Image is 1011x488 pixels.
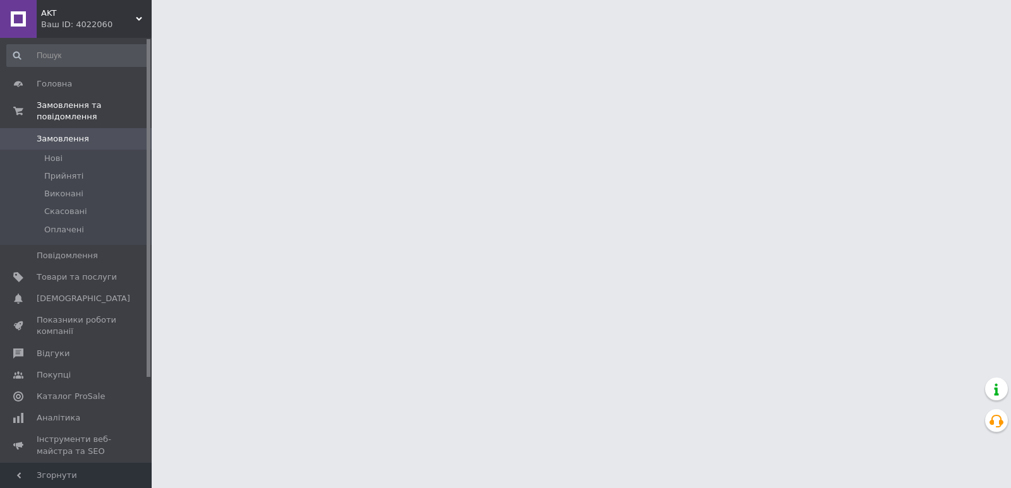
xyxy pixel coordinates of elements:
span: [DEMOGRAPHIC_DATA] [37,293,130,304]
span: Покупці [37,369,71,381]
span: Головна [37,78,72,90]
span: Відгуки [37,348,70,359]
span: Товари та послуги [37,271,117,283]
span: Виконані [44,188,83,199]
div: Ваш ID: 4022060 [41,19,152,30]
span: Показники роботи компанії [37,314,117,337]
span: Нові [44,153,63,164]
span: Замовлення [37,133,89,145]
span: Повідомлення [37,250,98,261]
span: Прийняті [44,170,83,182]
input: Пошук [6,44,149,67]
span: Оплачені [44,224,84,235]
span: Скасовані [44,206,87,217]
span: Замовлення та повідомлення [37,100,152,122]
span: Інструменти веб-майстра та SEO [37,434,117,456]
span: Каталог ProSale [37,391,105,402]
span: AKT [41,8,136,19]
span: Аналітика [37,412,80,424]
